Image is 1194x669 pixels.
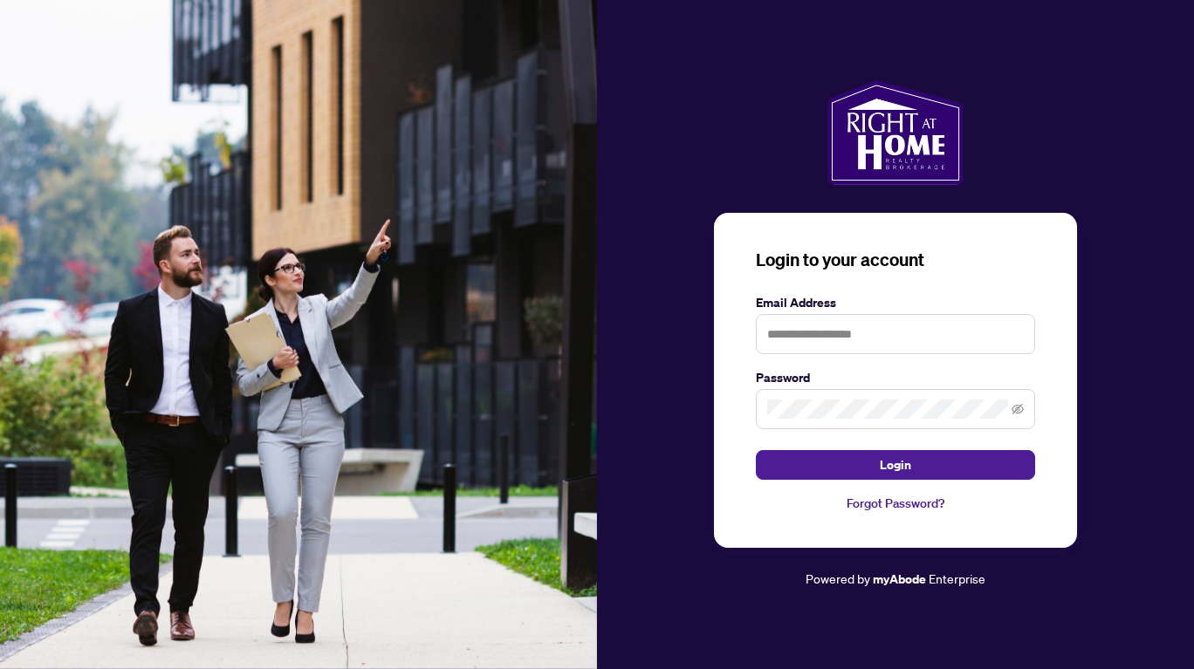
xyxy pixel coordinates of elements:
span: eye-invisible [1012,403,1024,415]
label: Password [756,368,1035,387]
span: Enterprise [929,570,985,586]
a: myAbode [873,570,926,589]
h3: Login to your account [756,248,1035,272]
span: Powered by [806,570,870,586]
img: ma-logo [827,80,963,185]
a: Forgot Password? [756,494,1035,513]
label: Email Address [756,293,1035,312]
button: Login [756,450,1035,480]
span: Login [880,451,911,479]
